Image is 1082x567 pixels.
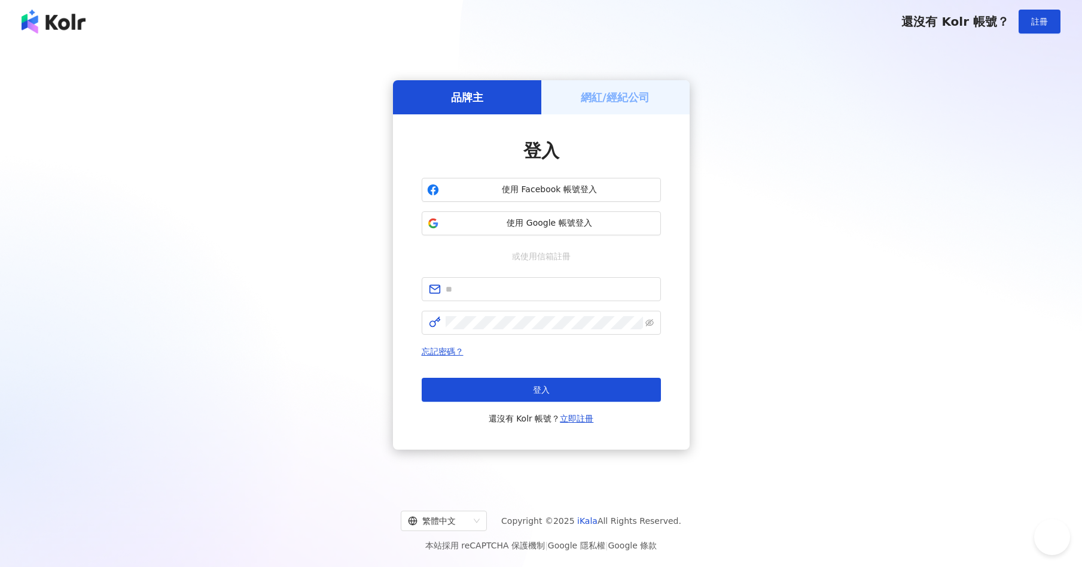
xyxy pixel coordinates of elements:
[444,217,656,229] span: 使用 Google 帳號登入
[425,538,657,553] span: 本站採用 reCAPTCHA 保護機制
[605,541,608,550] span: |
[1031,17,1048,26] span: 註冊
[408,511,469,530] div: 繁體中文
[422,378,661,402] button: 登入
[523,140,559,161] span: 登入
[1019,10,1060,34] button: 註冊
[451,90,483,105] h5: 品牌主
[533,385,550,395] span: 登入
[901,14,1009,29] span: 還沒有 Kolr 帳號？
[560,414,593,423] a: 立即註冊
[422,211,661,235] button: 使用 Google 帳號登入
[489,411,594,426] span: 還沒有 Kolr 帳號？
[444,184,656,196] span: 使用 Facebook 帳號登入
[501,514,681,528] span: Copyright © 2025 All Rights Reserved.
[581,90,650,105] h5: 網紅/經紀公司
[608,541,657,550] a: Google 條款
[504,250,579,263] span: 或使用信箱註冊
[545,541,548,550] span: |
[548,541,605,550] a: Google 隱私權
[577,516,598,526] a: iKala
[1034,519,1070,555] iframe: Help Scout Beacon - Open
[422,178,661,202] button: 使用 Facebook 帳號登入
[645,319,654,327] span: eye-invisible
[22,10,86,34] img: logo
[422,347,464,356] a: 忘記密碼？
